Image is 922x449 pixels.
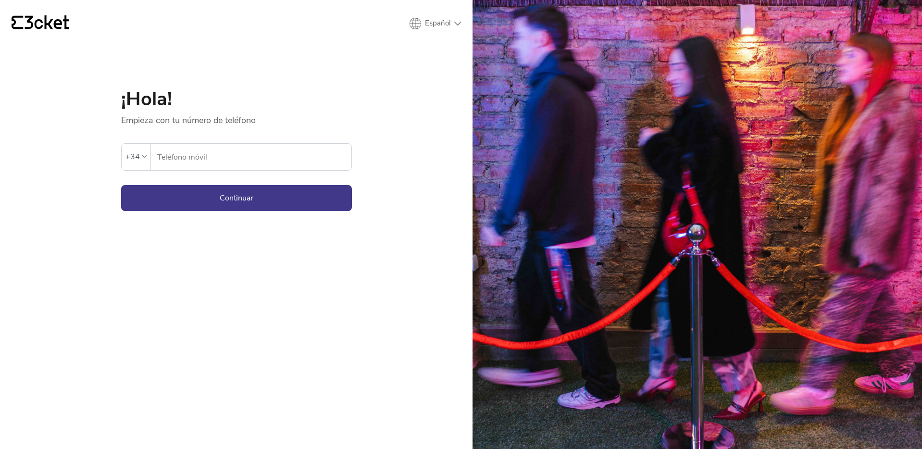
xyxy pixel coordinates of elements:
button: Continuar [121,185,352,211]
input: Teléfono móvil [157,144,351,170]
label: Teléfono móvil [151,144,351,171]
a: {' '} [12,15,69,32]
div: +34 [125,150,140,164]
p: Empieza con tu número de teléfono [121,109,352,126]
g: {' '} [12,16,23,29]
h1: ¡Hola! [121,89,352,109]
